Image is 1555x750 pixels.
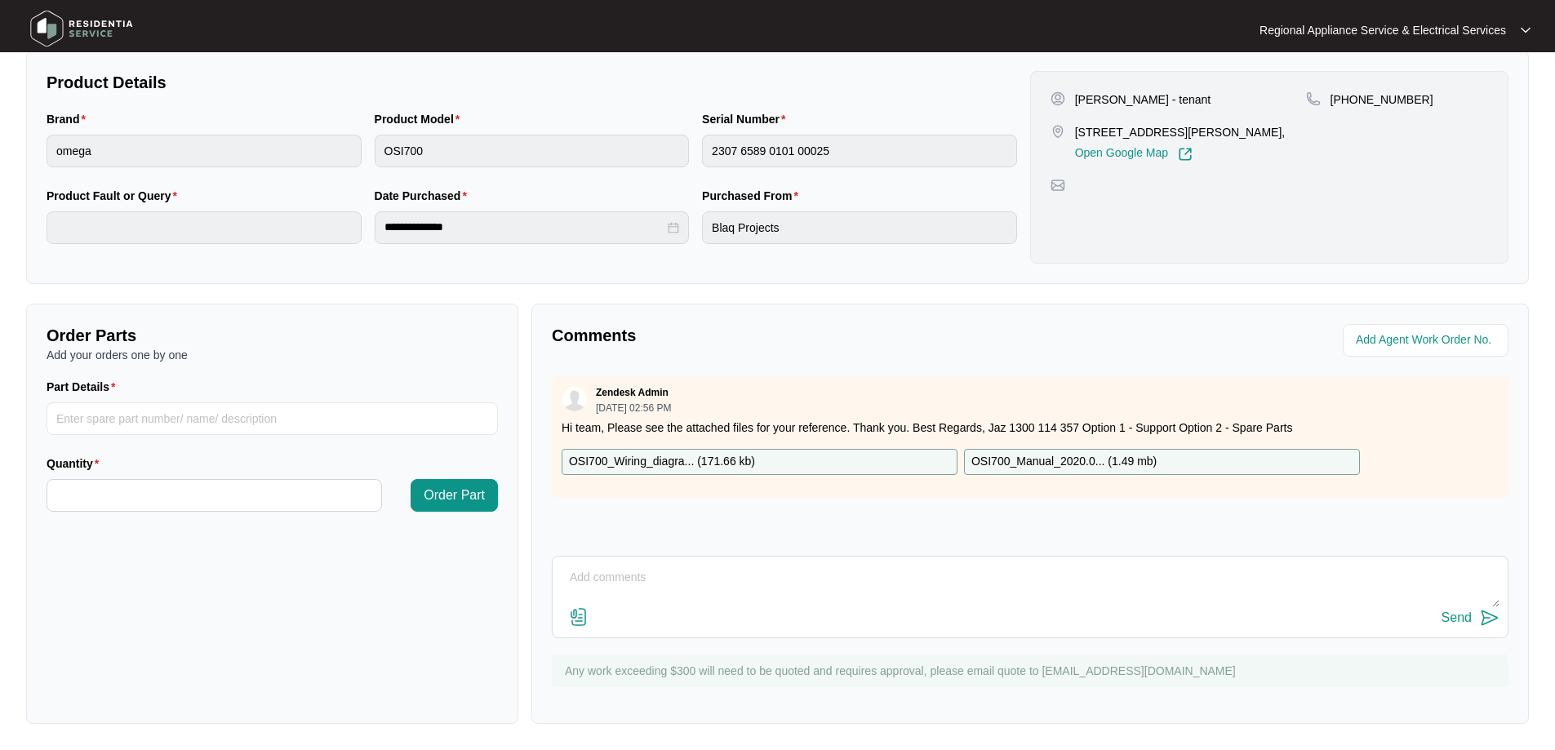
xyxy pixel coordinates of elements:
[1480,608,1499,628] img: send-icon.svg
[569,607,589,627] img: file-attachment-doc.svg
[47,71,1017,94] p: Product Details
[375,135,690,167] input: Product Model
[1260,22,1506,38] p: Regional Appliance Service & Electrical Services
[375,188,473,204] label: Date Purchased
[47,347,498,363] p: Add your orders one by one
[1051,178,1065,193] img: map-pin
[702,211,1017,244] input: Purchased From
[562,419,1499,436] p: Hi team, Please see the attached files for your reference. Thank you. Best Regards, Jaz 1300 114 ...
[1051,124,1065,139] img: map-pin
[1356,331,1499,350] input: Add Agent Work Order No.
[702,188,805,204] label: Purchased From
[411,479,498,512] button: Order Part
[1521,26,1531,34] img: dropdown arrow
[47,455,105,472] label: Quantity
[1442,610,1472,625] div: Send
[1331,91,1433,108] p: [PHONE_NUMBER]
[384,219,665,236] input: Date Purchased
[1075,124,1286,140] p: [STREET_ADDRESS][PERSON_NAME],
[1075,91,1211,108] p: [PERSON_NAME] - tenant
[47,135,362,167] input: Brand
[47,211,362,244] input: Product Fault or Query
[47,188,184,204] label: Product Fault or Query
[569,453,755,471] p: OSI700_Wiring_diagra... ( 171.66 kb )
[971,453,1157,471] p: OSI700_Manual_2020.0... ( 1.49 mb )
[702,135,1017,167] input: Serial Number
[47,324,498,347] p: Order Parts
[1178,147,1193,162] img: Link-External
[47,379,122,395] label: Part Details
[702,111,792,127] label: Serial Number
[562,387,587,411] img: user.svg
[47,480,381,511] input: Quantity
[47,402,498,435] input: Part Details
[1442,607,1499,629] button: Send
[47,111,92,127] label: Brand
[24,4,139,53] img: residentia service logo
[424,486,485,505] span: Order Part
[375,111,467,127] label: Product Model
[596,403,671,413] p: [DATE] 02:56 PM
[1075,147,1193,162] a: Open Google Map
[1306,91,1321,106] img: map-pin
[552,324,1019,347] p: Comments
[596,386,669,399] p: Zendesk Admin
[1051,91,1065,106] img: user-pin
[565,663,1500,679] p: Any work exceeding $300 will need to be quoted and requires approval, please email quote to [EMAI...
